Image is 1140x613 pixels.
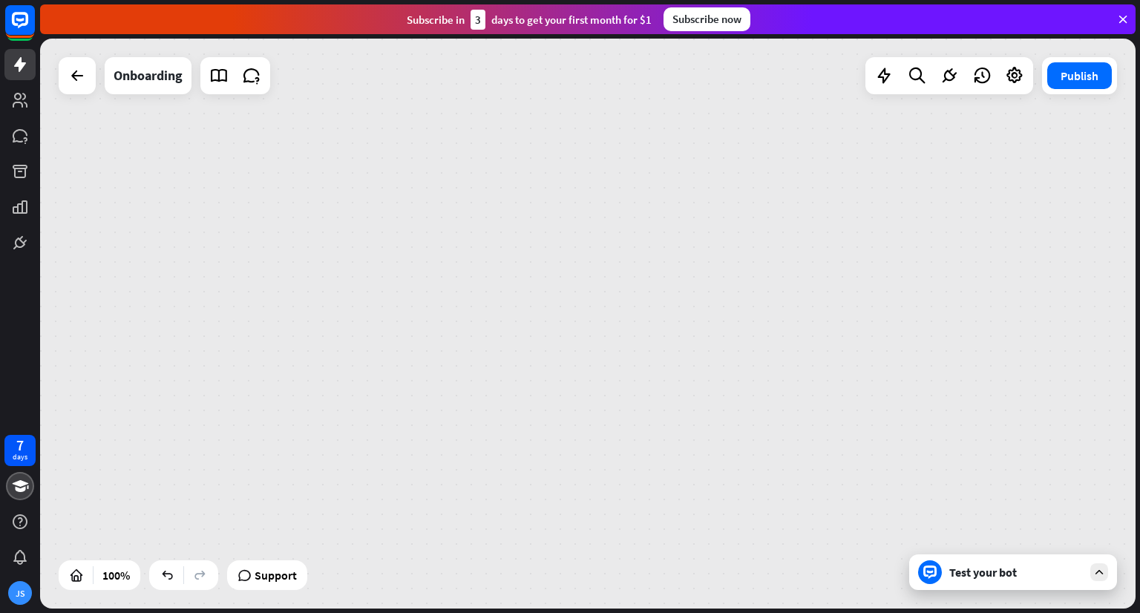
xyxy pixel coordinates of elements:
[13,452,27,462] div: days
[407,10,652,30] div: Subscribe in days to get your first month for $1
[16,439,24,452] div: 7
[8,581,32,605] div: JS
[4,435,36,466] a: 7 days
[664,7,750,31] div: Subscribe now
[471,10,485,30] div: 3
